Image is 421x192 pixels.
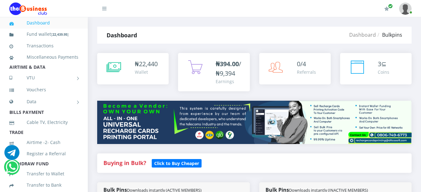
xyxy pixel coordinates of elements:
[6,164,18,174] a: Chat for support
[9,135,78,150] a: Airtime -2- Cash
[9,27,78,42] a: Fund wallet[22,439.95]
[9,50,78,64] a: Miscellaneous Payments
[9,83,78,97] a: Vouchers
[216,60,241,77] span: /₦9,394
[4,150,19,160] a: Chat for support
[135,59,158,69] div: ₦
[216,60,239,68] b: ₦394.00
[297,69,316,75] div: Referrals
[378,59,389,69] div: ⊆
[103,159,146,167] strong: Buying in Bulk?
[152,159,202,167] a: Click to Buy Cheaper
[378,69,389,75] div: Coins
[399,3,412,15] img: User
[51,32,69,37] small: [ ]
[376,31,402,39] li: Bulkpins
[384,6,389,11] i: Renew/Upgrade Subscription
[216,78,243,85] div: Earnings
[97,53,169,84] a: ₦22,440 Wallet
[349,31,376,38] a: Dashboard
[97,101,412,144] img: multitenant_rcp.png
[9,70,78,86] a: VTU
[297,60,306,68] span: 0/4
[259,53,331,84] a: 0/4 Referrals
[107,31,137,39] strong: Dashboard
[9,147,78,161] a: Register a Referral
[178,53,250,91] a: ₦394.00/₦9,394 Earnings
[9,39,78,53] a: Transactions
[9,16,78,30] a: Dashboard
[388,4,393,8] span: Renew/Upgrade Subscription
[9,94,78,109] a: Data
[52,32,67,37] b: 22,439.95
[135,69,158,75] div: Wallet
[139,60,158,68] span: 22,440
[378,60,381,68] span: 3
[9,167,78,181] a: Transfer to Wallet
[9,115,78,130] a: Cable TV, Electricity
[154,160,199,166] b: Click to Buy Cheaper
[9,3,47,15] img: Logo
